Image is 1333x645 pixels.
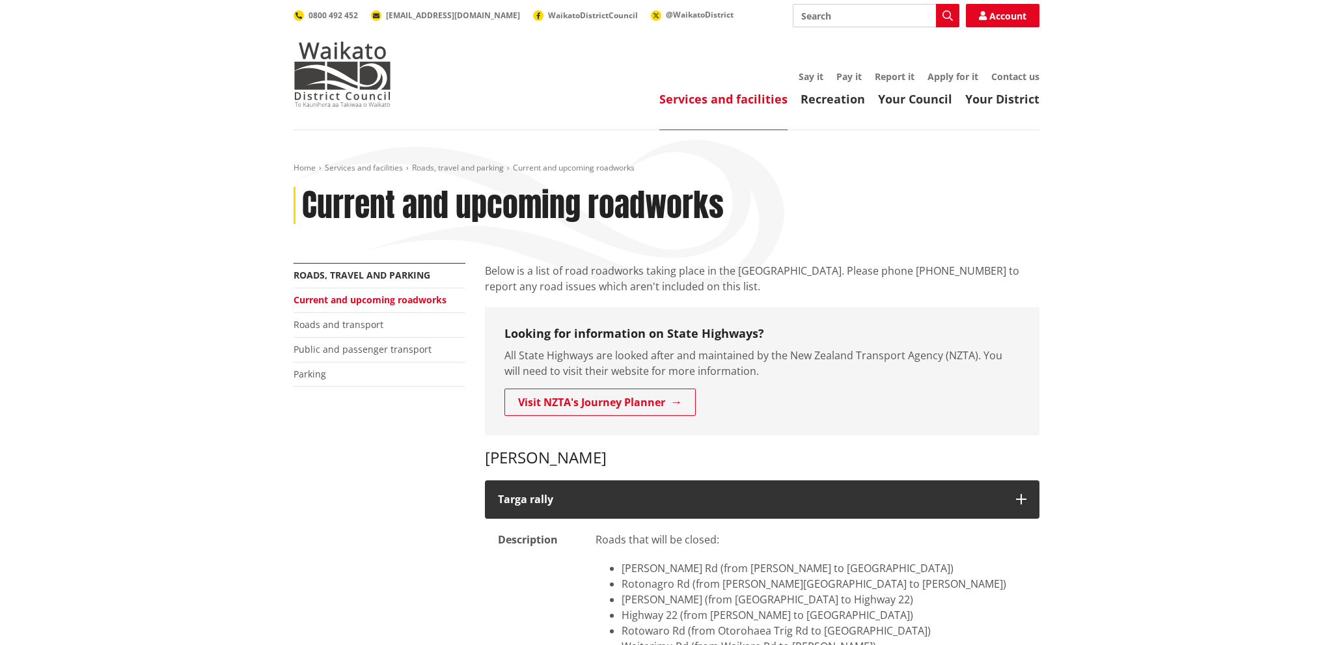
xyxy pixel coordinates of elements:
a: Services and facilities [325,162,403,173]
a: Current and upcoming roadworks [294,294,447,306]
li: Rotowaro Rd (from Otorohaea Trig Rd to [GEOGRAPHIC_DATA]) [622,623,1026,638]
a: Roads and transport [294,318,383,331]
p: Roads that will be closed: [596,532,1026,547]
a: Services and facilities [659,91,788,107]
a: Visit NZTA's Journey Planner [504,389,696,416]
a: Home [294,162,316,173]
a: [EMAIL_ADDRESS][DOMAIN_NAME] [371,10,520,21]
a: Your Council [878,91,952,107]
span: 0800 492 452 [309,10,358,21]
a: Account [966,4,1039,27]
span: [EMAIL_ADDRESS][DOMAIN_NAME] [386,10,520,21]
a: Contact us [991,70,1039,83]
li: Rotonagro Rd (from [PERSON_NAME][GEOGRAPHIC_DATA] to [PERSON_NAME]) [622,576,1026,592]
p: Below is a list of road roadworks taking place in the [GEOGRAPHIC_DATA]. Please phone [PHONE_NUMB... [485,263,1039,294]
span: Current and upcoming roadworks [513,162,635,173]
h3: [PERSON_NAME] [485,448,1039,467]
a: Public and passenger transport [294,343,432,355]
a: Say it [799,70,823,83]
a: Pay it [836,70,862,83]
input: Search input [793,4,959,27]
a: Parking [294,368,326,380]
h3: Looking for information on State Highways? [504,327,1020,341]
li: [PERSON_NAME] (from [GEOGRAPHIC_DATA] to Highway 22) [622,592,1026,607]
span: @WaikatoDistrict [666,9,734,20]
button: Targa rally [485,480,1039,519]
li: Highway 22 (from [PERSON_NAME] to [GEOGRAPHIC_DATA]) [622,607,1026,623]
a: Apply for it [928,70,978,83]
li: [PERSON_NAME] Rd (from [PERSON_NAME] to [GEOGRAPHIC_DATA]) [622,560,1026,576]
a: @WaikatoDistrict [651,9,734,20]
a: Recreation [801,91,865,107]
nav: breadcrumb [294,163,1039,174]
h1: Current and upcoming roadworks [302,187,724,225]
a: WaikatoDistrictCouncil [533,10,638,21]
p: All State Highways are looked after and maintained by the New Zealand Transport Agency (NZTA). Yo... [504,348,1020,379]
a: 0800 492 452 [294,10,358,21]
a: Roads, travel and parking [412,162,504,173]
a: Your District [965,91,1039,107]
a: Roads, travel and parking [294,269,430,281]
span: WaikatoDistrictCouncil [548,10,638,21]
img: Waikato District Council - Te Kaunihera aa Takiwaa o Waikato [294,42,391,107]
h4: Targa rally [498,493,1003,506]
a: Report it [875,70,914,83]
